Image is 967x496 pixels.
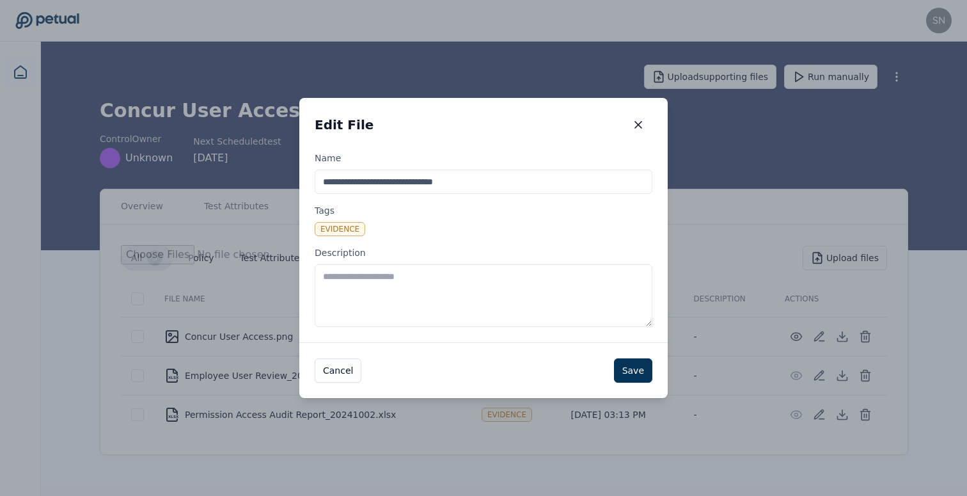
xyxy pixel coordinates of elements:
[315,170,652,194] input: Name
[315,264,652,327] textarea: Description
[315,222,365,236] div: Evidence
[315,204,652,236] label: Tags
[315,358,361,383] button: Cancel
[614,358,652,383] button: Save
[315,116,373,134] h2: Edit File
[315,246,652,327] label: Description
[315,152,652,194] label: Name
